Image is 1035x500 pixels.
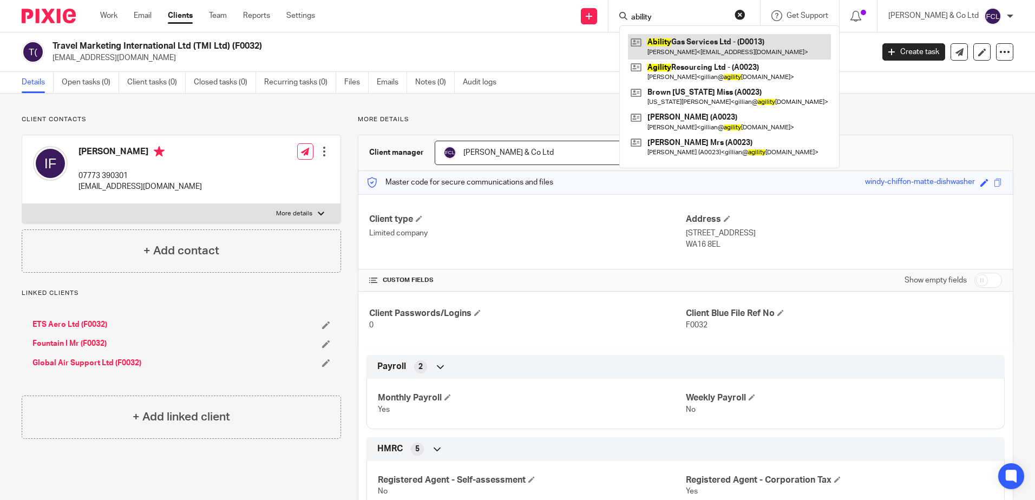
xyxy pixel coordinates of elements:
[369,321,374,329] span: 0
[369,308,685,319] h4: Client Passwords/Logins
[686,406,696,413] span: No
[100,10,117,21] a: Work
[377,361,406,372] span: Payroll
[209,10,227,21] a: Team
[344,72,369,93] a: Files
[134,10,152,21] a: Email
[865,176,975,189] div: windy-chiffon-matte-dishwasher
[53,41,703,52] h2: Travel Marketing International Ltd (TMI Ltd) (F0032)
[78,181,202,192] p: [EMAIL_ADDRESS][DOMAIN_NAME]
[888,10,979,21] p: [PERSON_NAME] & Co Ltd
[369,276,685,285] h4: CUSTOM FIELDS
[686,228,1002,239] p: [STREET_ADDRESS]
[686,488,698,495] span: Yes
[243,10,270,21] a: Reports
[154,146,165,157] i: Primary
[686,321,708,329] span: F0032
[735,9,745,20] button: Clear
[378,488,388,495] span: No
[22,72,54,93] a: Details
[53,52,866,63] p: [EMAIL_ADDRESS][DOMAIN_NAME]
[32,338,107,349] a: Fountain I Mr (F0032)
[377,72,407,93] a: Emails
[194,72,256,93] a: Closed tasks (0)
[32,319,107,330] a: ETS Aero Ltd (F0032)
[78,146,202,160] h4: [PERSON_NAME]
[787,12,828,19] span: Get Support
[32,358,141,369] a: Global Air Support Ltd (F0032)
[463,72,505,93] a: Audit logs
[366,177,553,188] p: Master code for secure communications and files
[369,228,685,239] p: Limited company
[418,361,423,372] span: 2
[369,147,424,158] h3: Client manager
[22,41,44,63] img: svg%3E
[286,10,315,21] a: Settings
[22,115,341,124] p: Client contacts
[33,146,68,181] img: svg%3E
[686,239,1002,250] p: WA16 8EL
[686,308,1002,319] h4: Client Blue File Ref No
[369,214,685,225] h4: Client type
[264,72,336,93] a: Recurring tasks (0)
[686,475,993,486] h4: Registered Agent - Corporation Tax
[168,10,193,21] a: Clients
[415,444,420,455] span: 5
[378,392,685,404] h4: Monthly Payroll
[276,209,312,218] p: More details
[415,72,455,93] a: Notes (0)
[443,146,456,159] img: svg%3E
[22,289,341,298] p: Linked clients
[686,214,1002,225] h4: Address
[78,170,202,181] p: 07773 390301
[630,13,728,23] input: Search
[984,8,1001,25] img: svg%3E
[22,9,76,23] img: Pixie
[127,72,186,93] a: Client tasks (0)
[378,475,685,486] h4: Registered Agent - Self-assessment
[463,149,554,156] span: [PERSON_NAME] & Co Ltd
[377,443,403,455] span: HMRC
[378,406,390,413] span: Yes
[133,409,230,425] h4: + Add linked client
[62,72,119,93] a: Open tasks (0)
[358,115,1013,124] p: More details
[882,43,945,61] a: Create task
[143,242,219,259] h4: + Add contact
[686,392,993,404] h4: Weekly Payroll
[905,275,967,286] label: Show empty fields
